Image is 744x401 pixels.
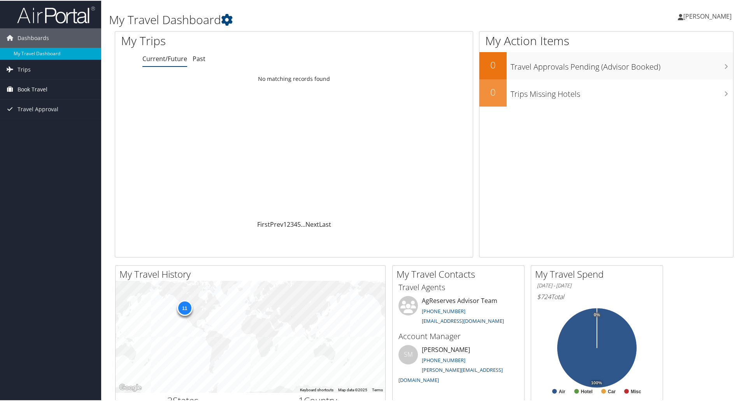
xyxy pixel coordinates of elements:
h3: Travel Agents [398,281,518,292]
h1: My Action Items [479,32,733,48]
h2: My Travel History [119,267,385,280]
a: Current/Future [142,54,187,62]
span: $724 [537,292,551,300]
a: 2 [287,219,290,228]
h3: Account Manager [398,330,518,341]
img: Google [118,382,143,392]
tspan: 100% [591,380,602,385]
span: … [301,219,305,228]
a: 3 [290,219,294,228]
td: No matching records found [115,71,473,85]
a: [PERSON_NAME][EMAIL_ADDRESS][DOMAIN_NAME] [398,366,503,383]
a: [EMAIL_ADDRESS][DOMAIN_NAME] [422,317,504,324]
text: Hotel [581,388,593,394]
span: Dashboards [18,28,49,47]
li: AgReserves Advisor Team [395,295,522,327]
h2: My Travel Contacts [397,267,524,280]
a: First [257,219,270,228]
a: Past [193,54,205,62]
span: Trips [18,59,31,79]
h6: Total [537,292,657,300]
h2: 0 [479,85,507,98]
a: [PERSON_NAME] [678,4,739,27]
a: [PHONE_NUMBER] [422,356,465,363]
h6: [DATE] - [DATE] [537,281,657,289]
a: 1 [283,219,287,228]
tspan: 0% [594,312,600,317]
h1: My Travel Dashboard [109,11,529,27]
span: Map data ©2025 [338,387,367,391]
text: Air [559,388,565,394]
a: 5 [297,219,301,228]
div: 11 [177,299,192,315]
a: Prev [270,219,283,228]
a: Next [305,219,319,228]
span: Travel Approval [18,99,58,118]
li: [PERSON_NAME] [395,344,522,386]
h3: Travel Approvals Pending (Advisor Booked) [511,57,733,72]
span: Book Travel [18,79,47,98]
h1: My Trips [121,32,318,48]
div: SM [398,344,418,364]
a: [PHONE_NUMBER] [422,307,465,314]
h2: 0 [479,58,507,71]
a: 0Trips Missing Hotels [479,79,733,106]
text: Car [608,388,616,394]
a: Last [319,219,331,228]
h3: Trips Missing Hotels [511,84,733,99]
text: Misc [631,388,641,394]
h2: My Travel Spend [535,267,663,280]
span: [PERSON_NAME] [683,11,732,20]
a: 4 [294,219,297,228]
a: Open this area in Google Maps (opens a new window) [118,382,143,392]
button: Keyboard shortcuts [300,387,333,392]
img: airportal-logo.png [17,5,95,23]
a: Terms (opens in new tab) [372,387,383,391]
a: 0Travel Approvals Pending (Advisor Booked) [479,51,733,79]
